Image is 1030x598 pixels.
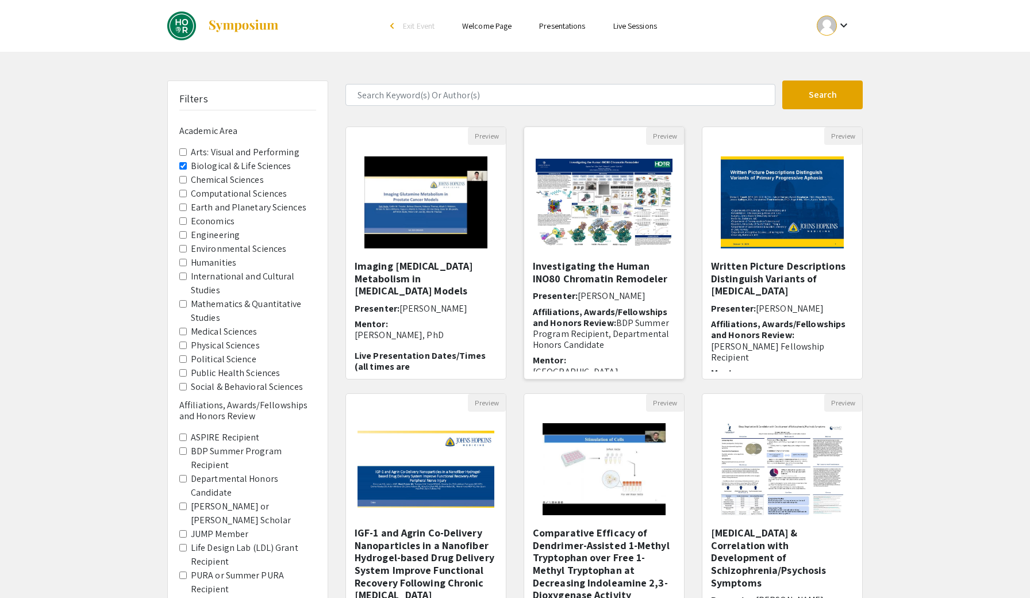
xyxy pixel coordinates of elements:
span: [PERSON_NAME] Fellowship Recipient [711,340,824,363]
h6: Affiliations, Awards/Fellowships and Honors Review [179,400,316,421]
mat-icon: Expand account dropdown [837,18,851,32]
label: PURA or Summer PURA Recipient [191,569,316,596]
label: ASPIRE Recipient [191,431,260,444]
img: DREAMS: Fall 2024 [167,11,196,40]
button: Preview [824,127,862,145]
img: <p><span style="color: rgb(0, 0, 0);">IGF-1 and Agrin Co-Delivery Nanoparticles in a Nanofiber Hy... [346,419,506,519]
iframe: Chat [9,546,49,589]
span: Affiliations, Awards/Fellowships and Honors Review: [533,306,667,329]
h5: Filters [179,93,208,105]
span: Mentor: [533,354,566,366]
span: [PERSON_NAME] [756,302,824,315]
span: BDP Summer Program Recipient, Departmental Honors Candidate [533,317,669,351]
img: <p>Comparative Efficacy of Dendrimer-Assisted 1-Methyl Tryptophan over Free 1-Methyl Tryptophan a... [531,412,677,527]
span: Mentor: [355,318,388,330]
button: Preview [468,127,506,145]
button: Search [782,80,863,109]
img: <p><strong style="color: rgb(0, 0, 0);">Written Picture Descriptions Distinguish Variants of Prim... [709,145,855,260]
input: Search Keyword(s) Or Author(s) [345,84,775,106]
h5: Written Picture Descriptions Distinguish Variants of [MEDICAL_DATA] [711,260,854,297]
label: Political Science [191,352,256,366]
label: [PERSON_NAME] or [PERSON_NAME] Scholar [191,500,316,527]
label: Engineering [191,228,240,242]
h5: Investigating the Human INO80 Chromatin Remodeler [533,260,675,285]
button: Preview [824,394,862,412]
label: Life Design Lab (LDL) Grant Recipient [191,541,316,569]
img: <p><span style="color: rgb(33, 33, 33);">Imaging Glutamine Metabolism in Prostate Cancer Models</... [353,145,498,260]
a: Welcome Page [462,21,512,31]
img: <p><span style="background-color: transparent; color: rgb(0, 0, 0);">Investigating the Human INO8... [524,147,684,258]
span: Exit Event [403,21,435,31]
label: JUMP Member [191,527,248,541]
img: Symposium by ForagerOne [207,19,279,33]
label: Departmental Honors Candidate [191,472,316,500]
label: Arts: Visual and Performing [191,145,299,159]
label: Mathematics & Quantitative Studies [191,297,316,325]
label: BDP Summer Program Recipient [191,444,316,472]
p: [GEOGRAPHIC_DATA] [533,366,675,377]
h6: Presenter: [533,290,675,301]
span: [PERSON_NAME] [578,290,645,302]
label: Earth and Planetary Sciences [191,201,306,214]
div: Open Presentation <p><span style="background-color: transparent; color: rgb(0, 0, 0);">Investigat... [524,126,685,379]
span: Mentor: [711,367,744,379]
label: Physical Sciences [191,339,260,352]
img: <p class="ql-align-center"><span style="color: rgb(0, 0, 0);">Sleep Deprivation &amp; Correlation... [709,412,855,527]
span: Affiliations, Awards/Fellowships and Honors Review: [711,318,845,341]
button: Preview [646,127,684,145]
label: International and Cultural Studies [191,270,316,297]
p: [PERSON_NAME], PhD [355,329,497,340]
a: Live Sessions [613,21,657,31]
label: Public Health Sciences [191,366,280,380]
h5: [MEDICAL_DATA] & Correlation with Development of Schizophrenia/Psychosis Symptoms [711,527,854,589]
h6: Academic Area [179,125,316,136]
h6: Presenter: [711,303,854,314]
label: Environmental Sciences [191,242,286,256]
a: Presentations [539,21,585,31]
span: [PERSON_NAME] [399,302,467,315]
h5: Imaging [MEDICAL_DATA] Metabolism in [MEDICAL_DATA] Models [355,260,497,297]
a: DREAMS: Fall 2024 [167,11,279,40]
label: Economics [191,214,235,228]
h6: Presenter: [355,303,497,314]
label: Chemical Sciences [191,173,264,187]
label: Medical Sciences [191,325,257,339]
label: Humanities [191,256,236,270]
label: Computational Sciences [191,187,287,201]
button: Preview [646,394,684,412]
div: arrow_back_ios [390,22,397,29]
div: Open Presentation <p><strong style="color: rgb(0, 0, 0);">Written Picture Descriptions Distinguis... [702,126,863,379]
button: Preview [468,394,506,412]
span: Live Presentation Dates/Times (all times are [GEOGRAPHIC_DATA]): [355,350,486,384]
label: Biological & Life Sciences [191,159,291,173]
div: Open Presentation <p><span style="color: rgb(33, 33, 33);">Imaging Glutamine Metabolism in Prosta... [345,126,506,379]
label: Social & Behavioral Sciences [191,380,303,394]
button: Expand account dropdown [805,13,863,39]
